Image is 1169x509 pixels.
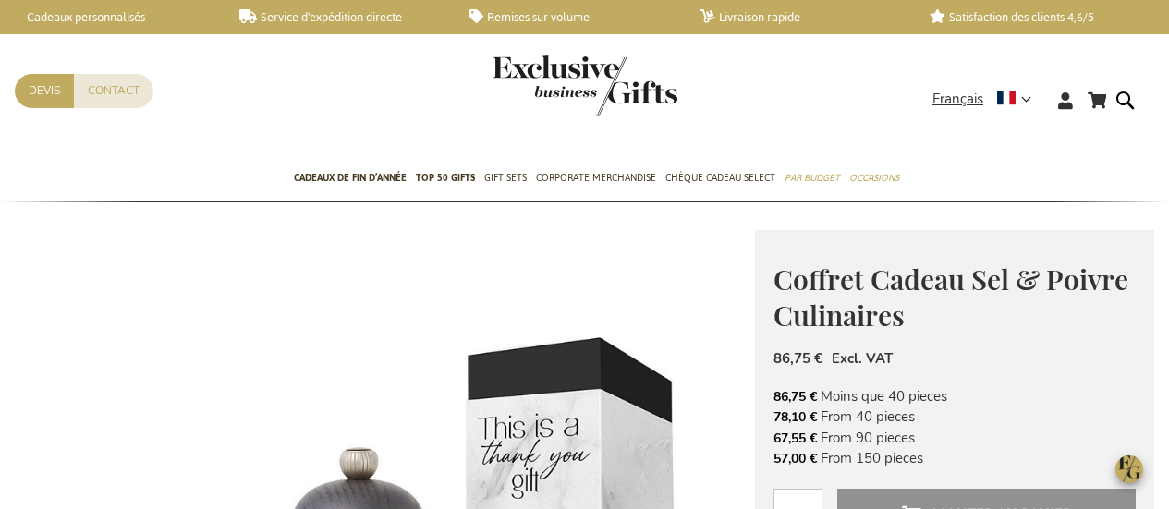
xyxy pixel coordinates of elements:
a: Contact [74,74,153,108]
span: Excl. VAT [832,349,893,368]
a: Livraison rapide [700,9,900,25]
img: Exclusive Business gifts logo [493,55,677,116]
li: From 40 pieces [773,406,1136,427]
span: Par budget [785,168,840,188]
a: Cadeaux de fin d’année [294,156,407,202]
span: 57,00 € [773,450,817,467]
a: Corporate Merchandise [536,156,656,202]
a: Gift Sets [484,156,527,202]
li: From 150 pieces [773,448,1136,468]
a: TOP 50 Gifts [416,156,475,202]
a: Service d'expédition directe [239,9,440,25]
a: Devis [15,74,74,108]
span: Coffret Cadeau Sel & Poivre Culinaires [773,261,1128,333]
span: Occasions [849,168,899,188]
a: Chèque Cadeau Select [665,156,775,202]
a: Cadeaux personnalisés [9,9,210,25]
a: Par budget [785,156,840,202]
a: store logo [493,55,585,116]
a: Remises sur volume [469,9,670,25]
span: Français [932,89,983,110]
span: Chèque Cadeau Select [665,168,775,188]
span: TOP 50 Gifts [416,168,475,188]
span: 86,75 € [773,388,817,406]
li: From 90 pieces [773,428,1136,448]
a: Occasions [849,156,899,202]
span: Gift Sets [484,168,527,188]
a: Satisfaction des clients 4,6/5 [930,9,1130,25]
span: Corporate Merchandise [536,168,656,188]
span: Cadeaux de fin d’année [294,168,407,188]
span: 86,75 € [773,349,822,368]
li: Moins que 40 pieces [773,386,1136,406]
span: 67,55 € [773,430,817,447]
span: 78,10 € [773,408,817,426]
